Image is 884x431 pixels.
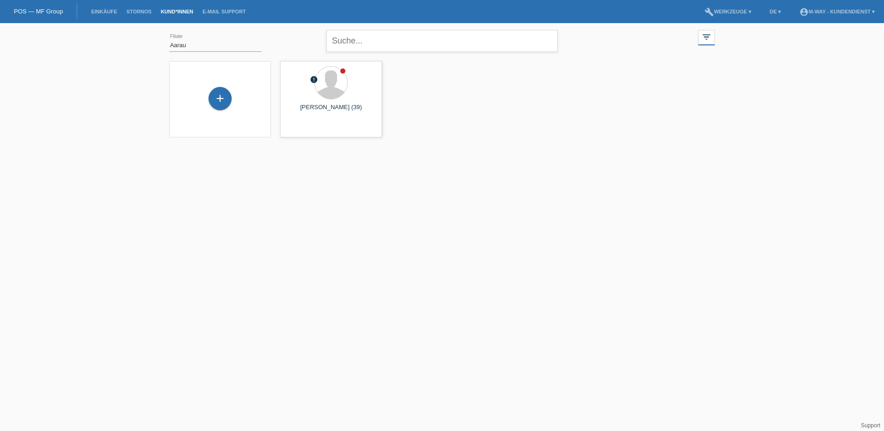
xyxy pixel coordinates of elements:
a: buildWerkzeuge ▾ [700,9,756,14]
i: build [705,7,714,17]
a: Support [861,422,880,429]
a: E-Mail Support [198,9,251,14]
div: Unbestätigt, in Bearbeitung [310,75,318,85]
a: account_circlem-way - Kundendienst ▾ [795,9,879,14]
a: POS — MF Group [14,8,63,15]
a: Stornos [122,9,156,14]
input: Suche... [326,30,558,52]
i: account_circle [799,7,809,17]
div: [PERSON_NAME] (39) [288,104,374,118]
i: filter_list [701,32,712,42]
i: error [310,75,318,84]
a: Einkäufe [86,9,122,14]
a: Kund*innen [156,9,198,14]
div: Kund*in hinzufügen [209,91,231,106]
a: DE ▾ [765,9,786,14]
